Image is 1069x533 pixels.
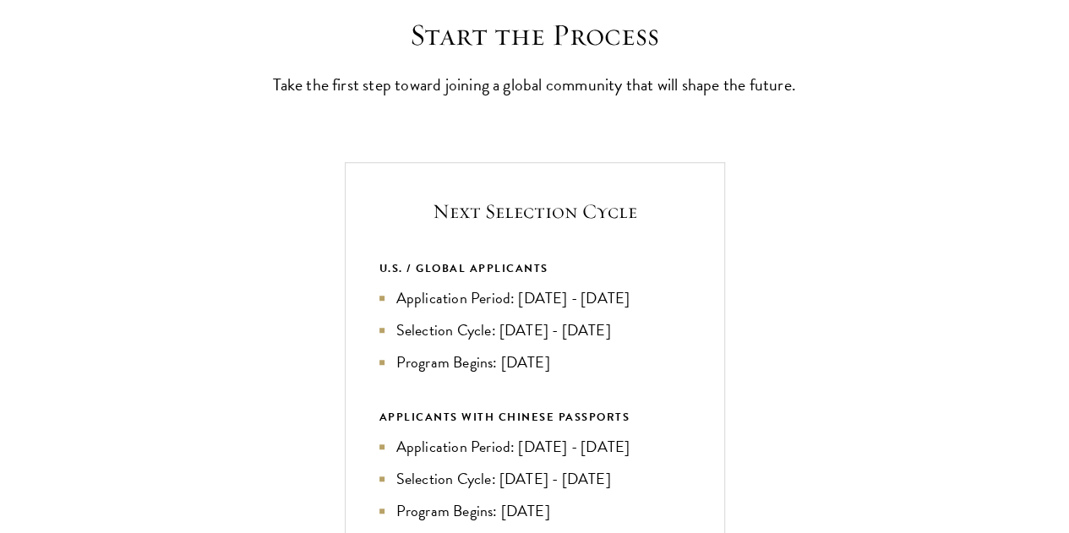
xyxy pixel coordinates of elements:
[379,318,690,342] li: Selection Cycle: [DATE] - [DATE]
[379,467,690,491] li: Selection Cycle: [DATE] - [DATE]
[379,197,690,226] h5: Next Selection Cycle
[379,286,690,310] li: Application Period: [DATE] - [DATE]
[379,408,690,427] div: APPLICANTS WITH CHINESE PASSPORTS
[273,17,797,53] h2: Start the Process
[273,70,797,99] p: Take the first step toward joining a global community that will shape the future.
[379,259,690,278] div: U.S. / GLOBAL APPLICANTS
[379,351,690,374] li: Program Begins: [DATE]
[379,435,690,459] li: Application Period: [DATE] - [DATE]
[379,499,690,523] li: Program Begins: [DATE]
